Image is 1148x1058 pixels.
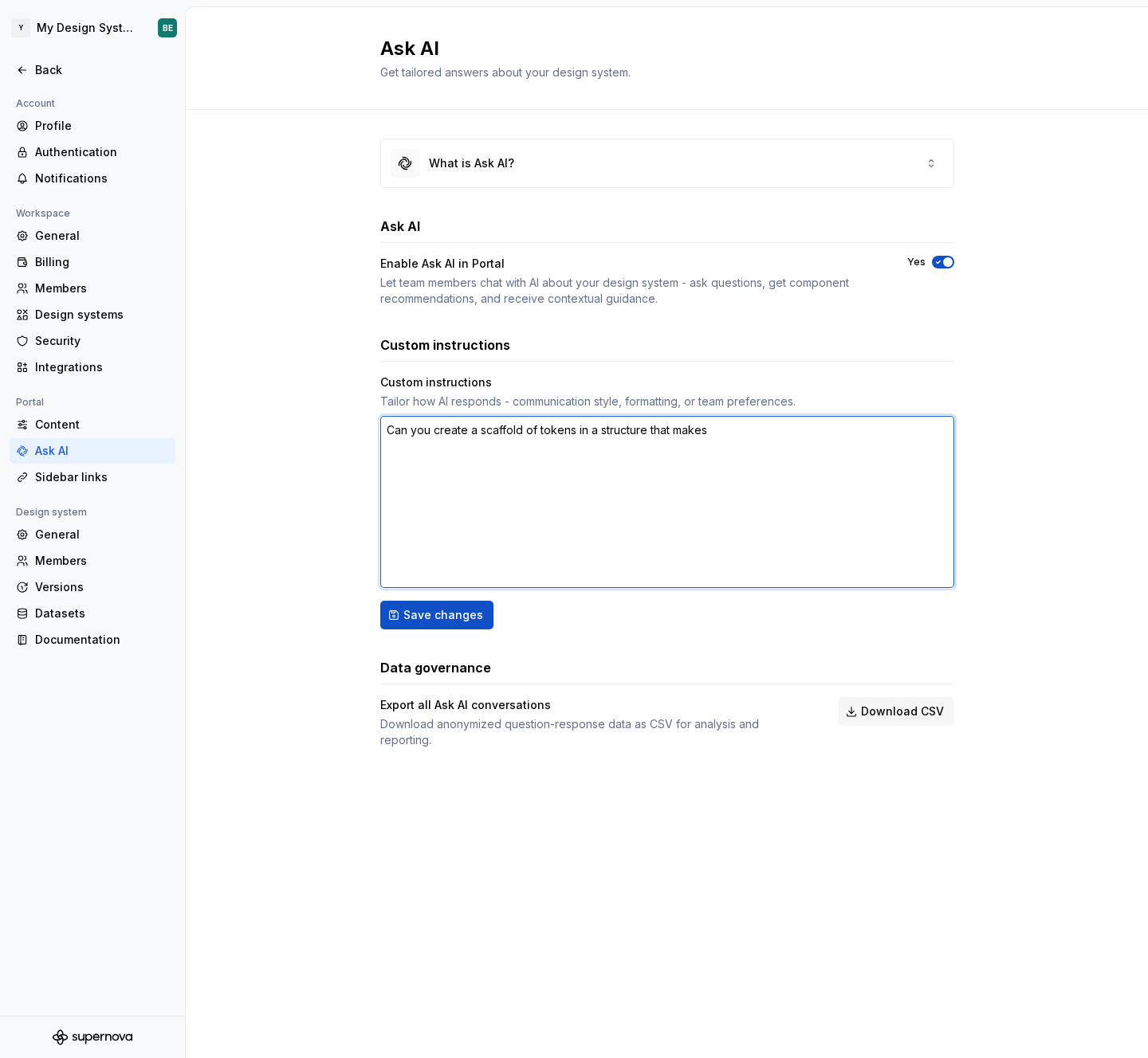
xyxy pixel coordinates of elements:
div: Profile [35,118,169,134]
button: Save changes [380,601,493,629]
div: Integrations [35,359,169,375]
h3: Custom instructions [380,335,510,355]
a: Back [10,57,175,83]
h3: Data governance [380,658,491,677]
div: Account [10,94,61,113]
a: Ask AI [10,438,175,464]
div: Authentication [35,144,169,160]
div: Notifications [35,170,169,186]
div: Workspace [10,204,77,223]
textarea: Can you create a scaffold of tokens in a structure that make [380,416,954,588]
div: Download anonymized question-response data as CSV for analysis and reporting. [380,716,809,748]
a: General [10,522,175,547]
div: Datasets [35,605,169,621]
a: Versions [10,574,175,600]
div: Ask AI [35,443,169,459]
div: Members [35,280,169,296]
div: Sidebar links [35,469,169,485]
div: What is Ask AI? [429,155,514,171]
a: Datasets [10,601,175,626]
div: Design system [10,503,93,522]
div: Back [35,62,169,78]
div: Billing [35,254,169,270]
h3: Ask AI [380,217,420,236]
div: General [35,527,169,543]
a: Integrations [10,355,175,380]
div: Security [35,333,169,349]
div: Design systems [35,307,169,323]
div: Content [35,417,169,433]
div: Documentation [35,632,169,648]
div: Custom instructions [380,374,492,390]
svg: Supernova Logo [53,1029,132,1045]
div: General [35,228,169,244]
div: Tailor how AI responds - communication style, formatting, or team preferences. [380,394,954,409]
div: My Design System [37,20,139,36]
div: Members [35,553,169,569]
div: Y [11,18,30,37]
a: Members [10,548,175,574]
label: Yes [907,256,926,268]
span: Save changes [403,607,483,623]
a: Billing [10,249,175,275]
a: Design systems [10,302,175,327]
div: Versions [35,579,169,595]
a: Notifications [10,166,175,191]
a: Content [10,412,175,437]
div: Enable Ask AI in Portal [380,256,505,272]
span: Get tailored answers about your design system. [380,65,631,79]
div: BE [163,22,173,34]
span: Download CSV [861,703,944,719]
button: YMy Design SystemBE [3,10,182,45]
div: Portal [10,393,50,412]
a: Profile [10,113,175,139]
a: Security [10,328,175,354]
div: Let team members chat with AI about your design system - ask questions, get component recommendat... [380,275,879,307]
button: Download CSV [838,697,954,726]
a: Authentication [10,139,175,165]
a: Documentation [10,627,175,652]
a: Sidebar links [10,464,175,490]
a: Members [10,276,175,301]
div: Export all Ask AI conversations [380,697,551,713]
h2: Ask AI [380,36,935,61]
a: General [10,223,175,249]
